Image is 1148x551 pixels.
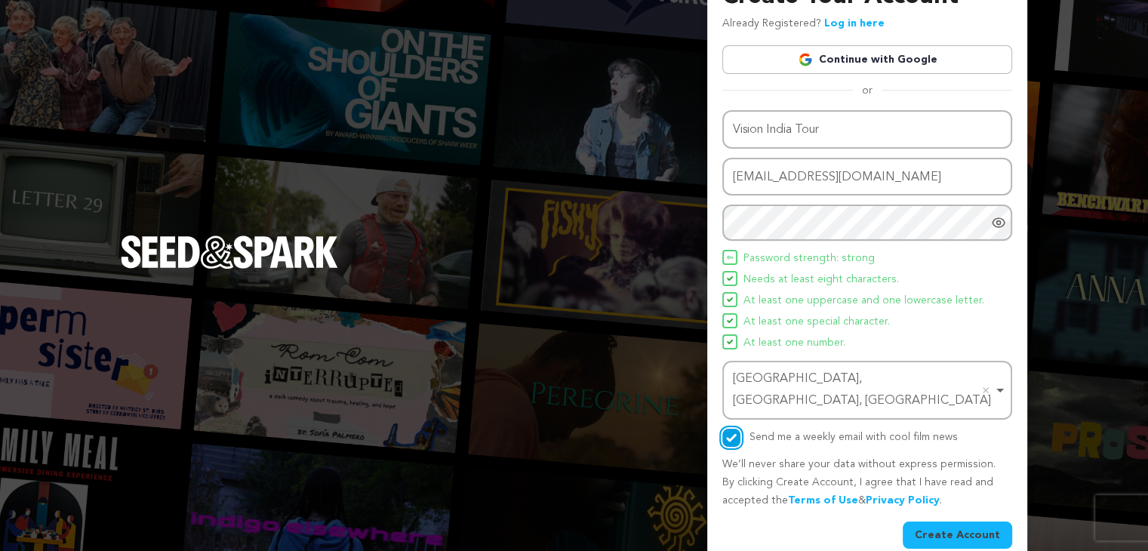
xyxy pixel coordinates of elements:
span: Needs at least eight characters. [743,271,899,289]
input: Name [722,110,1012,149]
a: Terms of Use [788,495,858,506]
div: [GEOGRAPHIC_DATA], [GEOGRAPHIC_DATA], [GEOGRAPHIC_DATA] [733,368,993,412]
a: Log in here [824,18,885,29]
img: Seed&Spark Icon [727,297,733,303]
img: Seed&Spark Logo [121,235,338,269]
img: Seed&Spark Icon [727,318,733,324]
a: Show password as plain text. Warning: this will display your password on the screen. [991,215,1006,230]
button: Remove item: 'ChIJI832MFzz8jkRWe-PiTeLZko' [978,383,993,398]
a: Seed&Spark Homepage [121,235,338,299]
input: Email address [722,158,1012,196]
span: Password strength: strong [743,250,875,268]
p: We’ll never share your data without express permission. By clicking Create Account, I agree that ... [722,456,1012,509]
span: At least one special character. [743,313,890,331]
p: Already Registered? [722,15,885,33]
img: Google logo [798,52,813,67]
span: or [853,83,882,98]
a: Privacy Policy [866,495,940,506]
a: Continue with Google [722,45,1012,74]
img: Seed&Spark Icon [727,275,733,282]
label: Send me a weekly email with cool film news [749,432,958,442]
span: At least one uppercase and one lowercase letter. [743,292,984,310]
button: Create Account [903,522,1012,549]
span: At least one number. [743,334,845,352]
img: Seed&Spark Icon [727,254,733,260]
img: Seed&Spark Icon [727,339,733,345]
